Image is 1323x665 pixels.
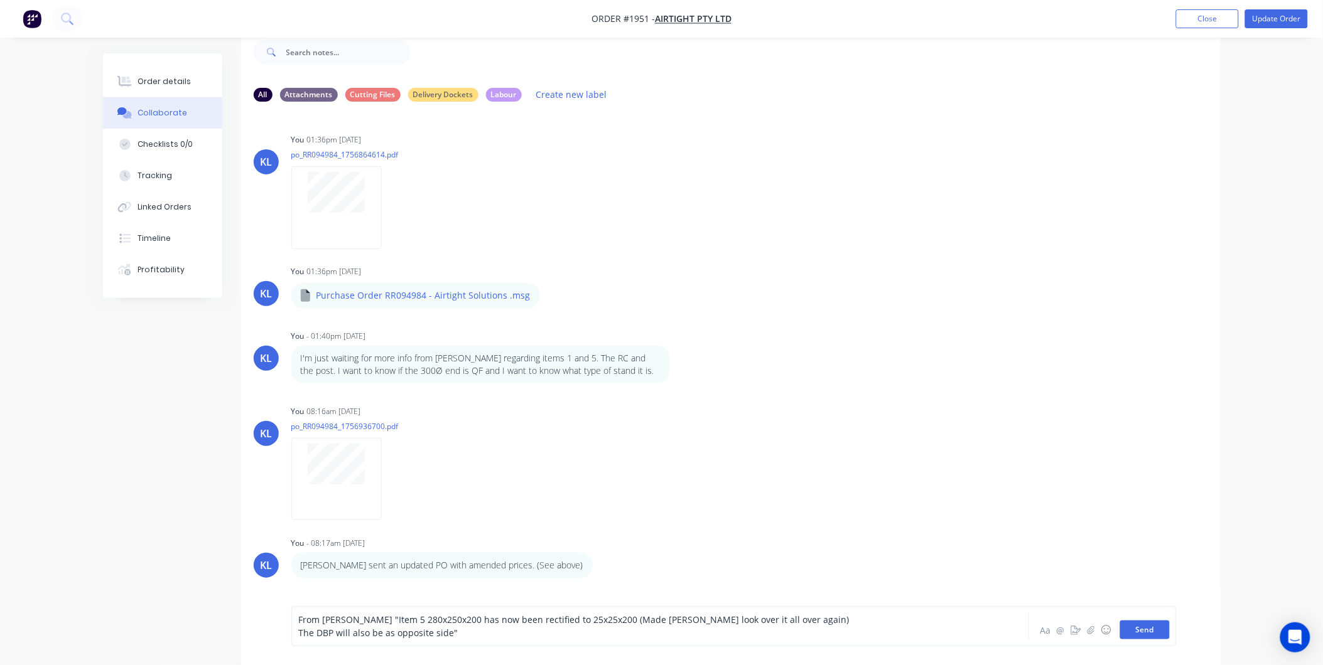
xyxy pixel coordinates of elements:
p: [PERSON_NAME] sent an updated PO with amended prices. (See above) [301,559,583,572]
button: @ [1054,622,1069,637]
button: Update Order [1245,9,1308,28]
button: Tracking [103,160,222,191]
div: KL [260,558,272,573]
div: Checklists 0/0 [138,139,193,150]
p: po_RR094984_1756936700.pdf [291,421,399,432]
div: You [291,406,305,417]
div: KL [260,351,272,366]
div: KL [260,286,272,301]
span: From [PERSON_NAME] "Item 5 280x250x200 has now been rectified to 25x25x200 (Made [PERSON_NAME] lo... [299,614,850,625]
div: You [291,331,305,342]
div: You [291,134,305,146]
button: Profitability [103,254,222,285]
div: 01:36pm [DATE] [307,134,362,146]
div: Attachments [280,88,338,102]
span: The DBP will also be as opposite side" [299,627,458,639]
button: Order details [103,66,222,97]
div: - 01:40pm [DATE] [307,331,366,342]
button: Collaborate [103,97,222,129]
button: ☺ [1099,622,1114,637]
div: Open Intercom Messenger [1280,622,1310,652]
img: Factory [23,9,41,28]
p: Purchase Order RR094984 - Airtight Solutions .msg [316,289,531,302]
div: 08:16am [DATE] [307,406,361,417]
div: Profitability [138,264,185,275]
p: po_RR094984_1756864614.pdf [291,149,399,160]
div: Delivery Dockets [408,88,478,102]
p: I'm just waiting for more info from [PERSON_NAME] regarding items 1 and 5. The RC and the post. I... [301,352,661,378]
div: Linked Orders [138,201,192,213]
div: You [291,538,305,549]
div: Tracking [138,170,172,181]
button: Close [1176,9,1239,28]
div: Cutting Files [345,88,401,102]
span: Order #1951 - [591,13,655,25]
div: KL [260,426,272,441]
button: Create new label [529,86,613,103]
div: Order details [138,76,191,87]
button: Checklists 0/0 [103,129,222,160]
div: Collaborate [138,107,187,119]
button: Timeline [103,223,222,254]
a: Airtight Pty Ltd [655,13,732,25]
button: Linked Orders [103,191,222,223]
div: All [254,88,273,102]
input: Search notes... [286,40,411,65]
div: KL [260,154,272,169]
div: Timeline [138,233,171,244]
button: Send [1120,620,1170,639]
div: Labour [486,88,522,102]
div: You [291,266,305,277]
div: 01:36pm [DATE] [307,266,362,277]
button: Aa [1039,622,1054,637]
div: - 08:17am [DATE] [307,538,365,549]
